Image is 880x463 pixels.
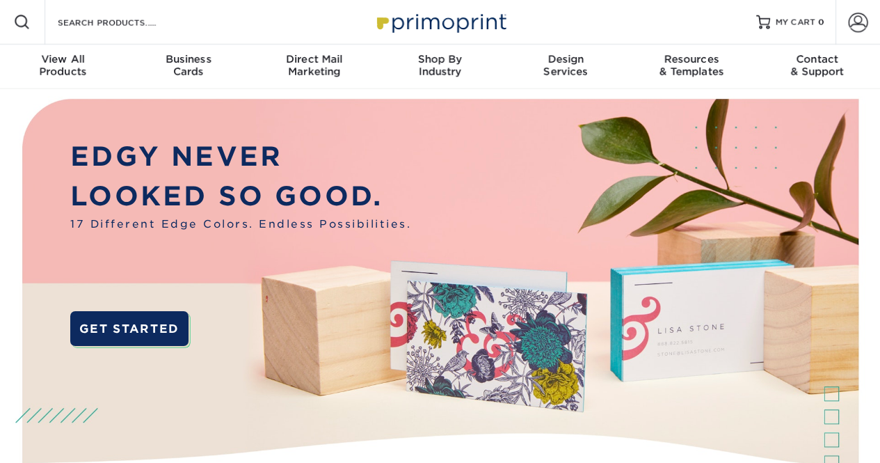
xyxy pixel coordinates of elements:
p: EDGY NEVER [70,137,411,177]
div: Marketing [251,53,377,78]
a: GET STARTED [70,311,188,346]
span: Business [126,53,252,65]
a: DesignServices [503,45,629,89]
div: Cards [126,53,252,78]
img: Primoprint [371,7,510,37]
span: Design [503,53,629,65]
span: MY CART [776,17,815,29]
div: & Support [754,53,880,78]
a: Resources& Templates [629,45,755,89]
a: Direct MailMarketing [251,45,377,89]
span: Contact [754,53,880,65]
span: 17 Different Edge Colors. Endless Possibilities. [70,217,411,233]
div: & Templates [629,53,755,78]
input: SEARCH PRODUCTS..... [56,14,192,31]
div: Services [503,53,629,78]
a: BusinessCards [126,45,252,89]
p: LOOKED SO GOOD. [70,177,411,217]
a: Shop ByIndustry [377,45,503,89]
span: 0 [818,17,824,27]
span: Shop By [377,53,503,65]
a: Contact& Support [754,45,880,89]
div: Industry [377,53,503,78]
span: Resources [629,53,755,65]
span: Direct Mail [251,53,377,65]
